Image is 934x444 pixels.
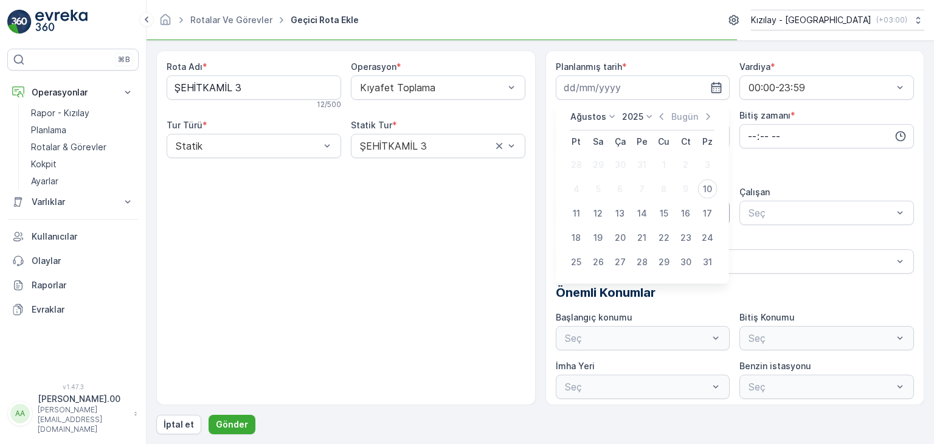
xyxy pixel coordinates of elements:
a: Kullanıcılar [7,224,139,249]
p: Kızılay - [GEOGRAPHIC_DATA] [751,14,871,26]
label: Çalışan [739,187,770,197]
p: Ayarlar [31,175,58,187]
label: Benzin istasyonu [739,361,811,371]
div: 18 [567,228,586,248]
div: 1 [654,155,674,175]
div: 24 [698,228,718,248]
th: Salı [587,131,609,153]
p: Rapor - Kızılay [31,107,89,119]
a: Ana Sayfa [159,18,172,28]
a: Raporlar [7,273,139,297]
div: 11 [567,204,586,223]
div: 30 [676,252,696,272]
div: 22 [654,228,674,248]
p: [PERSON_NAME].00 [38,393,128,405]
div: 23 [676,228,696,248]
button: Operasyonlar [7,80,139,105]
div: 31 [698,252,718,272]
th: Perşembe [631,131,653,153]
div: 14 [632,204,652,223]
label: Bitiş Konumu [739,312,795,322]
p: Kullanıcılar [32,231,134,243]
input: dd/mm/yyyy [556,75,730,100]
p: Seç [749,206,893,220]
div: AA [10,404,30,423]
div: 28 [632,252,652,272]
div: 13 [611,204,630,223]
p: Evraklar [32,304,134,316]
div: 15 [654,204,674,223]
p: İptal et [164,418,194,431]
button: Gönder [209,415,255,434]
p: ⌘B [118,55,130,64]
button: İptal et [156,415,201,434]
p: Planlama [31,124,66,136]
div: 6 [611,179,630,199]
p: Önemli Konumlar [556,283,915,302]
div: 20 [611,228,630,248]
a: Rotalar ve Görevler [190,15,272,25]
a: Planlama [26,122,139,139]
div: 26 [589,252,608,272]
div: 17 [698,204,718,223]
div: 21 [632,228,652,248]
a: Rapor - Kızılay [26,105,139,122]
button: Varlıklar [7,190,139,214]
p: Operasyonlar [32,86,114,99]
th: Pazar [697,131,719,153]
div: 3 [698,155,718,175]
div: 25 [567,252,586,272]
span: v 1.47.3 [7,383,139,390]
th: Çarşamba [609,131,631,153]
label: Planlanmış tarih [556,61,622,72]
div: 4 [567,179,586,199]
p: Rotalar & Görevler [31,141,106,153]
div: 19 [589,228,608,248]
button: AA[PERSON_NAME].00[PERSON_NAME][EMAIL_ADDRESS][DOMAIN_NAME] [7,393,139,434]
div: 31 [632,155,652,175]
p: ( +03:00 ) [876,15,907,25]
div: 7 [632,179,652,199]
p: Bugün [671,111,698,123]
button: Kızılay - [GEOGRAPHIC_DATA](+03:00) [751,10,924,30]
div: 10 [698,179,718,199]
p: Ağustos [570,111,606,123]
label: Statik Tur [351,120,392,130]
p: Varlıklar [32,196,114,208]
div: 30 [611,155,630,175]
img: logo [7,10,32,34]
a: Kokpit [26,156,139,173]
a: Olaylar [7,249,139,273]
p: Gönder [216,418,248,431]
label: Tur Türü [167,120,202,130]
label: Başlangıç konumu [556,312,632,322]
div: 12 [589,204,608,223]
div: 28 [567,155,586,175]
div: 29 [589,155,608,175]
th: Cumartesi [675,131,697,153]
p: Raporlar [32,279,134,291]
div: 5 [589,179,608,199]
div: 8 [654,179,674,199]
div: 27 [611,252,630,272]
p: Kokpit [31,158,57,170]
label: Operasyon [351,61,396,72]
p: Olaylar [32,255,134,267]
p: 12 / 500 [317,100,341,109]
div: 29 [654,252,674,272]
label: Rota Adı [167,61,202,72]
a: Rotalar & Görevler [26,139,139,156]
label: Bitiş zamanı [739,110,790,120]
img: logo_light-DOdMpM7g.png [35,10,88,34]
div: 16 [676,204,696,223]
div: 9 [676,179,696,199]
span: Geçici Rota Ekle [288,14,361,26]
label: İmha Yeri [556,361,595,371]
label: Vardiya [739,61,770,72]
th: Pazartesi [566,131,587,153]
div: 2 [676,155,696,175]
a: Evraklar [7,297,139,322]
p: [PERSON_NAME][EMAIL_ADDRESS][DOMAIN_NAME] [38,405,128,434]
a: Ayarlar [26,173,139,190]
p: 2025 [622,111,643,123]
